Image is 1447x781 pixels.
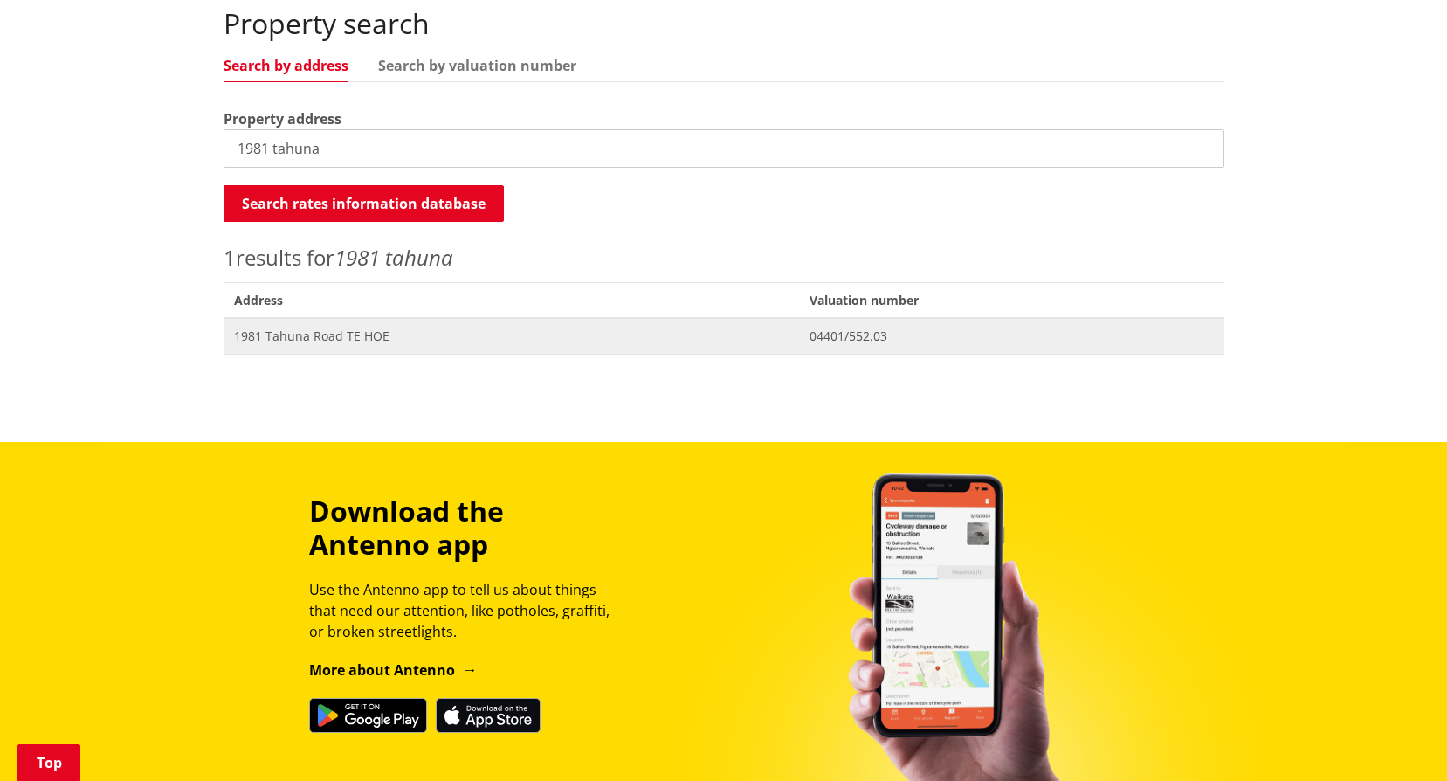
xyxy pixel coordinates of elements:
[224,185,504,222] button: Search rates information database
[224,318,1224,354] a: 1981 Tahuna Road TE HOE 04401/552.03
[799,282,1223,318] span: Valuation number
[436,698,541,733] img: Download on the App Store
[334,243,453,272] em: 1981 tahuna
[378,59,576,73] a: Search by valuation number
[224,242,1224,273] p: results for
[224,7,1224,40] h2: Property search
[309,698,427,733] img: Get it on Google Play
[224,108,341,129] label: Property address
[309,494,625,562] h3: Download the Antenno app
[309,579,625,642] p: Use the Antenno app to tell us about things that need our attention, like potholes, graffiti, or ...
[17,744,80,781] a: Top
[309,660,478,680] a: More about Antenno
[224,129,1224,168] input: e.g. Duke Street NGARUAWAHIA
[234,328,789,345] span: 1981 Tahuna Road TE HOE
[224,282,800,318] span: Address
[224,59,348,73] a: Search by address
[1367,708,1430,771] iframe: Messenger Launcher
[224,243,236,272] span: 1
[810,328,1213,345] span: 04401/552.03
